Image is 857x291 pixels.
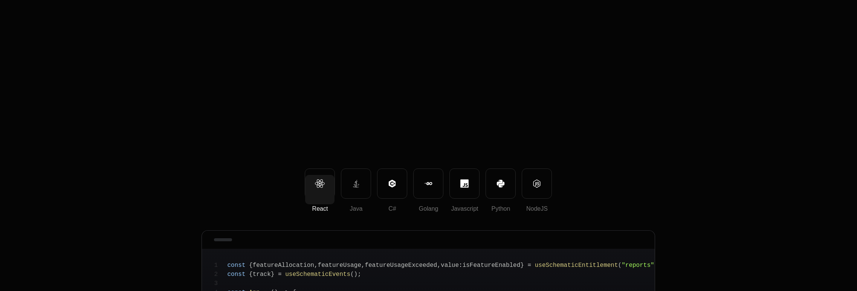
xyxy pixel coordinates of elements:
[357,271,361,278] span: ;
[253,271,271,278] span: track
[361,262,365,269] span: ,
[341,204,371,213] div: Java
[377,204,407,213] div: C#
[305,204,335,213] div: React
[441,262,459,269] span: value
[249,271,253,278] span: {
[271,271,275,278] span: }
[377,168,407,199] button: C#
[622,262,654,269] span: "reports"
[413,168,443,199] button: Golang
[278,271,282,278] span: =
[522,204,551,213] div: NodeJS
[459,262,463,269] span: :
[285,271,350,278] span: useSchematicEvents
[522,168,552,199] button: NodeJS
[450,204,479,213] div: Javascript
[437,262,441,269] span: ,
[318,262,361,269] span: featureUsage
[227,271,245,278] span: const
[463,262,521,269] span: isFeatureEnabled
[249,262,253,269] span: {
[449,168,480,199] button: Javascript
[486,168,516,199] button: Python
[528,262,532,269] span: =
[520,262,524,269] span: }
[214,270,227,279] span: 2
[350,271,354,278] span: (
[253,262,314,269] span: featureAllocation
[227,262,245,269] span: const
[414,204,443,213] div: Golang
[214,261,227,270] span: 1
[305,168,335,199] button: React
[314,262,318,269] span: ,
[618,262,622,269] span: (
[354,271,358,278] span: )
[654,262,658,269] span: )
[486,204,515,213] div: Python
[365,262,437,269] span: featureUsageExceeded
[341,168,371,199] button: Java
[214,279,227,288] span: 3
[535,262,618,269] span: useSchematicEntitlement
